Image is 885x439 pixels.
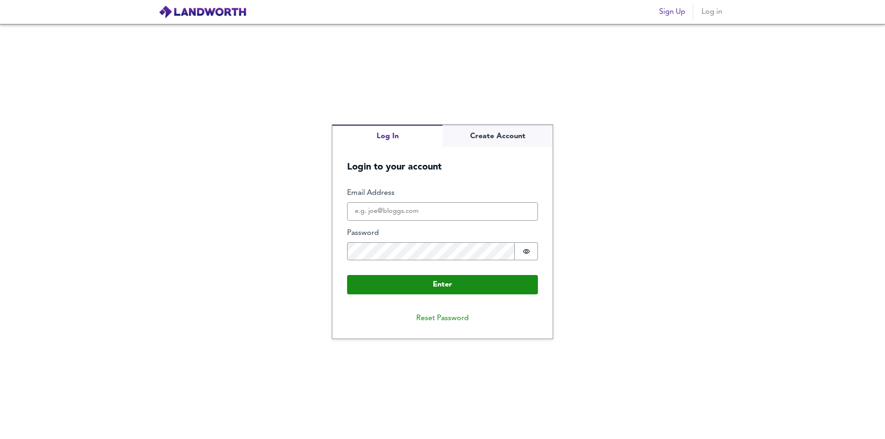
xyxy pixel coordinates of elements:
[515,242,538,261] button: Show password
[332,147,553,173] h5: Login to your account
[701,6,723,18] span: Log in
[159,5,247,19] img: logo
[347,275,538,294] button: Enter
[409,309,476,328] button: Reset Password
[659,6,685,18] span: Sign Up
[347,228,538,239] label: Password
[347,188,538,199] label: Email Address
[347,202,538,221] input: e.g. joe@bloggs.com
[442,125,553,147] button: Create Account
[697,3,726,21] button: Log in
[655,3,689,21] button: Sign Up
[332,125,442,147] button: Log In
